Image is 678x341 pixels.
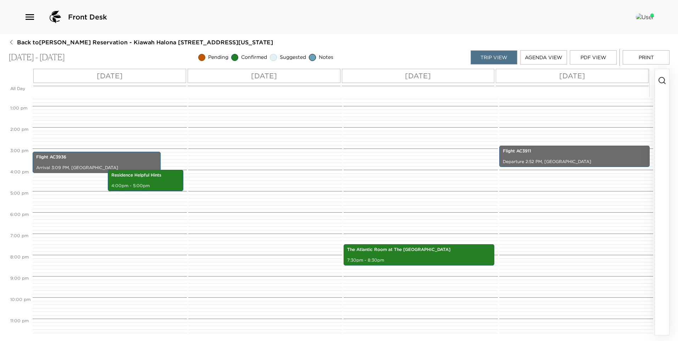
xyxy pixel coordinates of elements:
span: 1:00 PM [9,105,29,111]
span: 10:00 PM [9,297,32,302]
p: [DATE] [405,71,431,81]
span: 9:00 PM [9,275,30,281]
button: Back to[PERSON_NAME] Reservation - Kiawah Halona [STREET_ADDRESS][US_STATE] [9,38,273,46]
span: Notes [319,54,333,61]
span: 8:00 PM [9,254,30,259]
div: Flight AC3911Departure 2:52 PM, [GEOGRAPHIC_DATA] [499,146,650,167]
button: Trip View [471,50,517,65]
p: [DATE] [559,71,585,81]
img: logo [47,9,64,26]
span: 7:00 PM [9,233,30,238]
p: 7:30pm - 8:30pm [347,257,491,263]
button: PDF View [570,50,617,65]
span: 6:00 PM [9,212,30,217]
p: [DATE] [97,71,123,81]
p: Flight AC3911 [503,148,646,154]
img: User [636,13,654,21]
button: [DATE] [188,69,340,83]
div: Residence Helpful Hints4:00pm - 5:00pm [108,170,183,191]
span: 3:00 PM [9,148,30,153]
p: All Day [10,86,31,92]
span: 2:00 PM [9,127,30,132]
p: The Atlantic Room at The [GEOGRAPHIC_DATA] [347,247,491,253]
button: Print [623,50,669,65]
p: [DATE] - [DATE] [9,52,65,63]
div: The Atlantic Room at The [GEOGRAPHIC_DATA]7:30pm - 8:30pm [344,244,494,265]
p: Flight AC3936 [36,154,157,160]
p: Arrival 3:09 PM, [GEOGRAPHIC_DATA] [36,165,157,171]
button: [DATE] [496,69,649,83]
span: Front Desk [68,12,107,22]
button: Agenda View [520,50,567,65]
span: 5:00 PM [9,190,30,196]
p: Residence Helpful Hints [111,172,179,178]
p: Departure 2:52 PM, [GEOGRAPHIC_DATA] [503,159,646,165]
div: Flight AC3936Arrival 3:09 PM, [GEOGRAPHIC_DATA] [33,152,161,173]
span: Pending [208,54,228,61]
span: Back to [PERSON_NAME] Reservation - Kiawah Halona [STREET_ADDRESS][US_STATE] [17,38,273,46]
span: 11:00 PM [9,318,30,323]
p: 4:00pm - 5:00pm [111,183,179,189]
span: Suggested [280,54,306,61]
button: [DATE] [342,69,495,83]
button: [DATE] [33,69,186,83]
span: 4:00 PM [9,169,30,174]
p: [DATE] [251,71,277,81]
span: Confirmed [241,54,267,61]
